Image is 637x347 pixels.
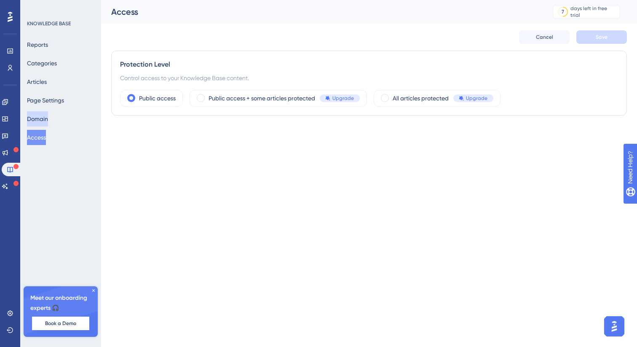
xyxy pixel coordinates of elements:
button: Cancel [519,30,570,44]
button: Reports [27,37,48,52]
span: Public access + some articles protected [209,93,315,103]
span: Need Help? [20,2,53,12]
span: Save [596,34,608,40]
div: Access [111,6,532,18]
span: All articles protected [393,93,449,103]
div: days left in free trial [570,5,617,19]
iframe: UserGuiding AI Assistant Launcher [602,314,627,339]
span: Meet our onboarding experts 🎧 [30,293,91,313]
span: Cancel [536,34,553,40]
button: Access [27,130,46,145]
button: Domain [27,111,48,126]
span: Upgrade [332,95,354,102]
div: 7 [562,8,564,15]
button: Save [576,30,627,44]
div: Control access to your Knowledge Base content. [120,73,618,83]
button: Page Settings [27,93,64,108]
div: Protection Level [120,59,618,70]
label: Public access [139,93,176,103]
span: Book a Demo [45,320,76,327]
div: KNOWLEDGE BASE [27,20,71,27]
button: Categories [27,56,57,71]
button: Articles [27,74,47,89]
span: Upgrade [466,95,487,102]
button: Book a Demo [32,317,89,330]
